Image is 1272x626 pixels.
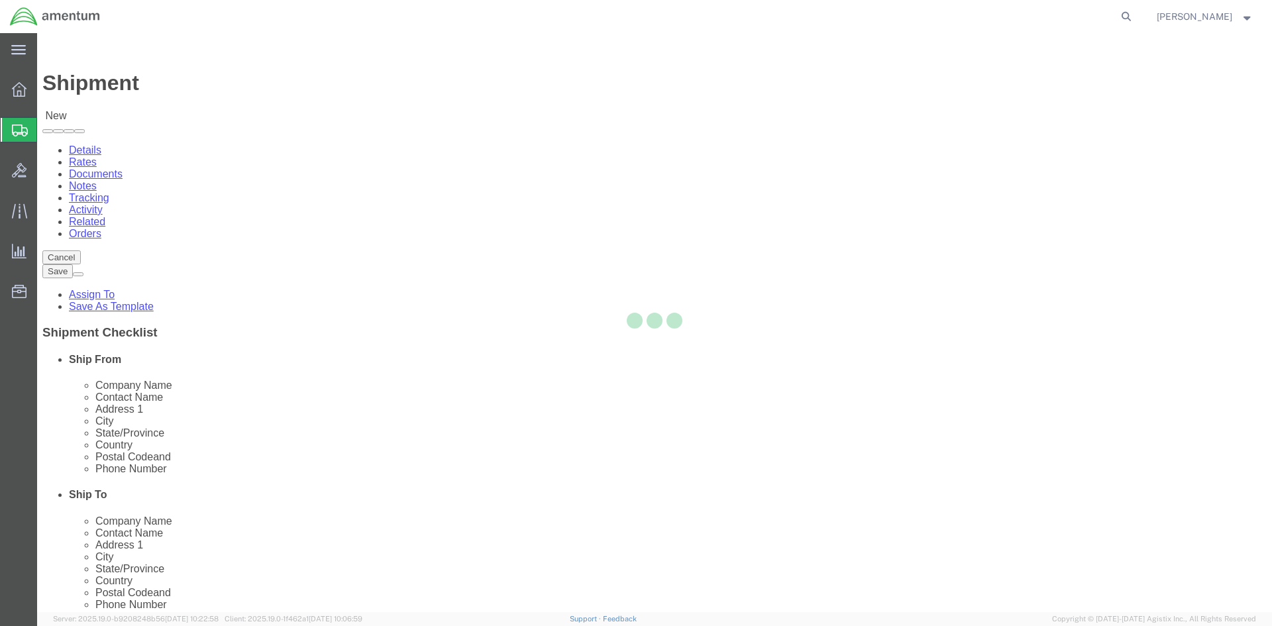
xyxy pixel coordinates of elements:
[309,615,362,623] span: [DATE] 10:06:59
[165,615,219,623] span: [DATE] 10:22:58
[1156,9,1254,25] button: [PERSON_NAME]
[570,615,603,623] a: Support
[9,7,101,26] img: logo
[53,615,219,623] span: Server: 2025.19.0-b9208248b56
[1052,613,1256,625] span: Copyright © [DATE]-[DATE] Agistix Inc., All Rights Reserved
[225,615,362,623] span: Client: 2025.19.0-1f462a1
[603,615,637,623] a: Feedback
[1157,9,1232,24] span: Robyn Williams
